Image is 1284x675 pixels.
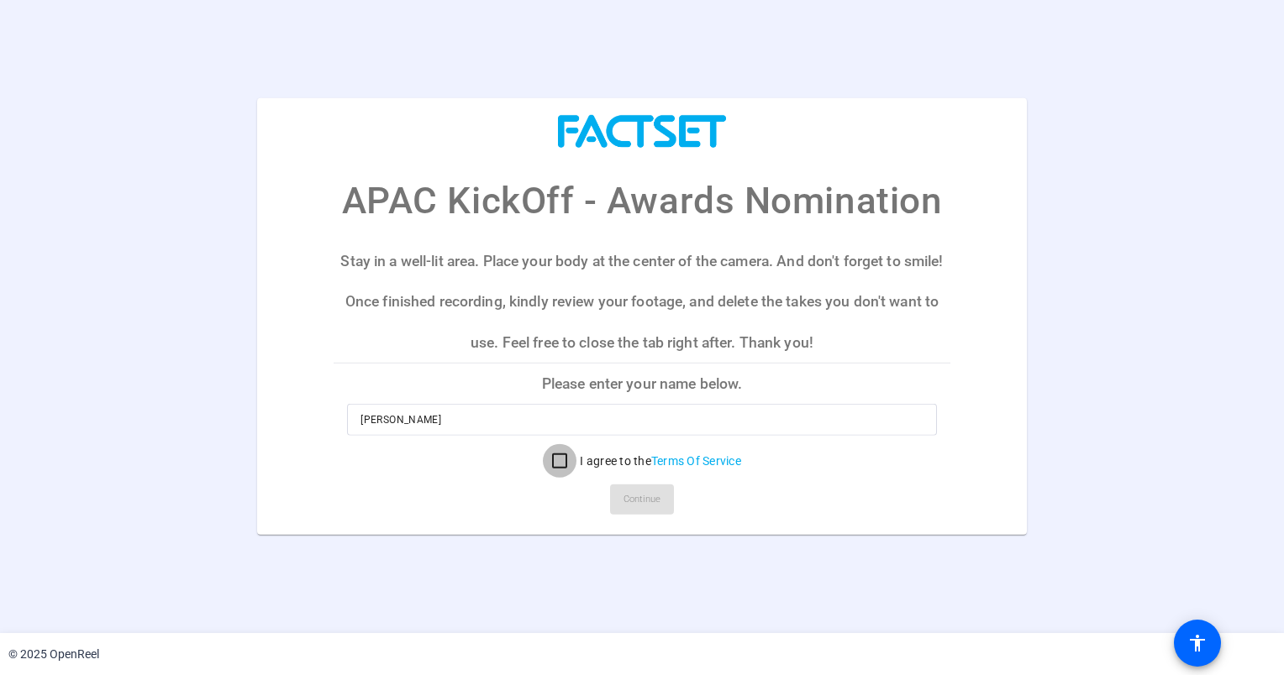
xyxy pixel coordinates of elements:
[334,364,950,404] p: Please enter your name below.
[8,646,99,663] div: © 2025 OpenReel
[360,410,923,430] input: Enter your name
[334,241,950,363] p: Stay in a well-lit area. Place your body at the center of the camera. And don't forget to smile! ...
[651,454,741,468] a: Terms Of Service
[558,115,726,148] img: company-logo
[342,173,943,228] p: APAC KickOff - Awards Nomination
[576,453,741,469] label: I agree to the
[1187,633,1208,653] mat-icon: accessibility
